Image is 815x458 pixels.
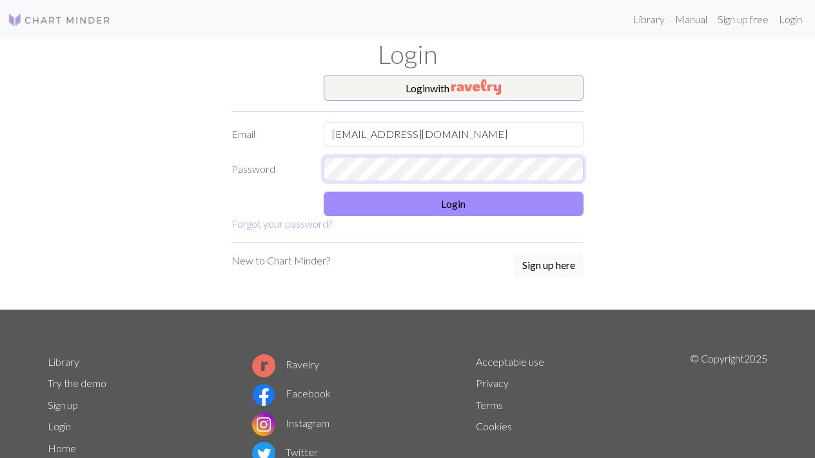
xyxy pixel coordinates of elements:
a: Library [628,6,670,32]
a: Terms [476,399,503,411]
a: Library [48,355,79,368]
a: Sign up here [514,253,584,279]
button: Login [324,192,584,216]
a: Facebook [252,387,331,399]
img: Logo [8,12,111,28]
label: Password [224,157,316,181]
a: Cookies [476,420,512,432]
a: Sign up [48,399,78,411]
img: Instagram logo [252,413,275,436]
button: Loginwith [324,75,584,101]
a: Manual [670,6,712,32]
a: Instagram [252,417,329,429]
button: Sign up here [514,253,584,277]
a: Acceptable use [476,355,544,368]
img: Ravelry logo [252,354,275,377]
a: Ravelry [252,358,319,370]
a: Login [48,420,71,432]
a: Login [774,6,807,32]
a: Privacy [476,377,509,389]
a: Sign up free [712,6,774,32]
h1: Login [40,39,775,70]
img: Facebook logo [252,383,275,406]
a: Twitter [252,446,318,458]
label: Email [224,122,316,146]
a: Forgot your password? [231,217,332,230]
a: Try the demo [48,377,106,389]
img: Ravelry [451,79,501,95]
p: New to Chart Minder? [231,253,330,268]
a: Home [48,442,76,454]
